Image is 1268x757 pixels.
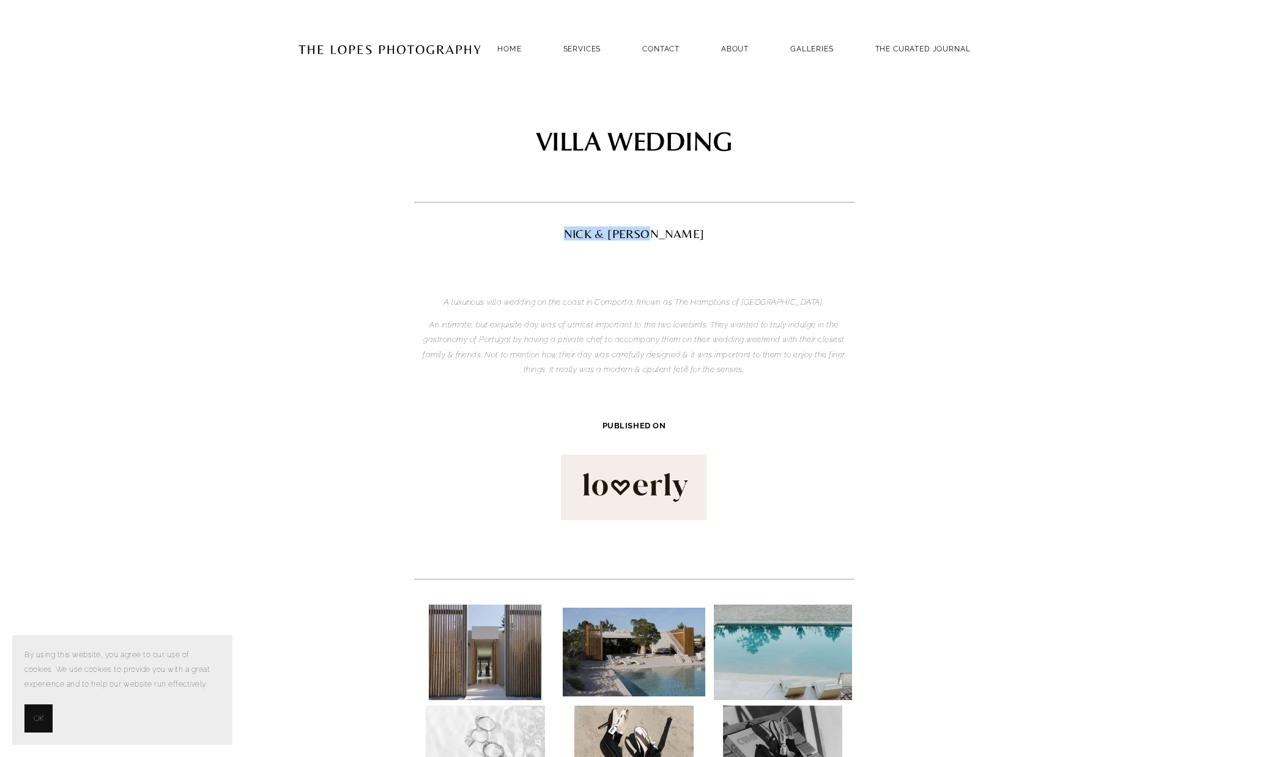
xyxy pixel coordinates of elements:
[414,228,855,240] h2: NICK & [PERSON_NAME]
[875,40,971,57] a: THE CURATED JOURNAL
[12,635,232,745] section: Cookie banner
[298,19,481,79] img: Portugal Wedding Photographer | The Lopes Photography
[497,40,521,57] a: Home
[429,605,541,700] img: Luxury villa wedding in Comporta
[414,125,855,155] h1: VILLA WEDDING
[563,45,601,53] a: SERVICES
[642,40,680,57] a: Contact
[34,711,43,726] span: OK
[790,40,834,57] a: GALLERIES
[24,647,220,692] p: By using this website, you agree to our use of cookies. We use cookies to provide you with a grea...
[423,320,847,374] em: An intimate, but exquisite day was of utmost important to the two lovebirds. They wanted to truly...
[24,704,53,733] button: OK
[602,421,666,430] strong: PUBLISHED ON
[563,608,705,696] img: Luxury villa wedding in Portugal
[444,297,823,307] em: A luxurious villa wedding on the coast in Comporta, known as The Hamptons of [GEOGRAPHIC_DATA].
[721,40,749,57] a: ABOUT
[714,605,852,700] img: nickandreafilmedited-24.jpg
